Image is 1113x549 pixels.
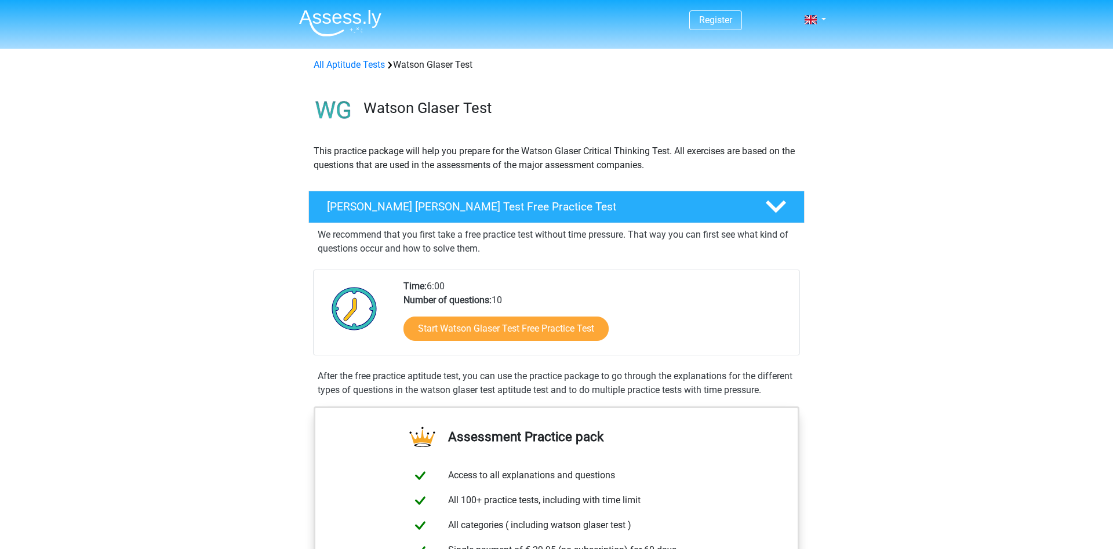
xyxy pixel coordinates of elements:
p: This practice package will help you prepare for the Watson Glaser Critical Thinking Test. All exe... [314,144,799,172]
a: Register [699,14,732,26]
b: Time: [403,281,427,292]
h4: [PERSON_NAME] [PERSON_NAME] Test Free Practice Test [327,200,747,213]
div: 6:00 10 [395,279,799,355]
b: Number of questions: [403,295,492,306]
a: All Aptitude Tests [314,59,385,70]
div: After the free practice aptitude test, you can use the practice package to go through the explana... [313,369,800,397]
p: We recommend that you first take a free practice test without time pressure. That way you can fir... [318,228,795,256]
img: Clock [325,279,384,337]
img: watson glaser test [309,86,358,135]
a: Start Watson Glaser Test Free Practice Test [403,317,609,341]
div: Watson Glaser Test [309,58,804,72]
a: [PERSON_NAME] [PERSON_NAME] Test Free Practice Test [304,191,809,223]
h3: Watson Glaser Test [363,99,795,117]
img: Assessly [299,9,381,37]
